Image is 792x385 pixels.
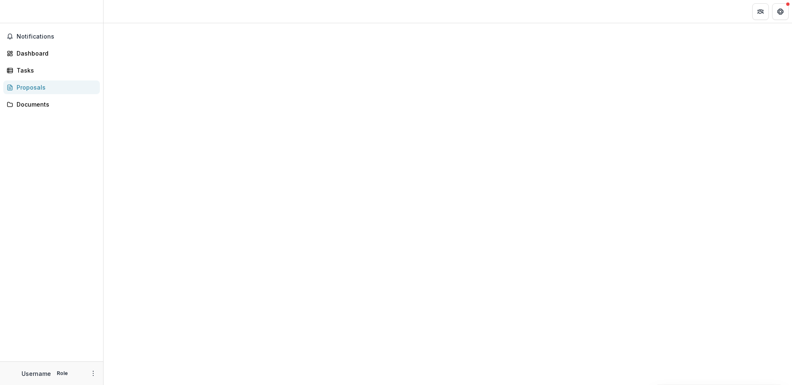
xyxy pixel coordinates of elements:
button: Notifications [3,30,100,43]
a: Dashboard [3,46,100,60]
p: Username [22,369,51,378]
span: Notifications [17,33,97,40]
button: Partners [752,3,769,20]
div: Dashboard [17,49,93,58]
div: Tasks [17,66,93,75]
div: Proposals [17,83,93,92]
p: Role [54,370,70,377]
button: Get Help [772,3,789,20]
a: Documents [3,97,100,111]
button: More [88,368,98,378]
a: Tasks [3,63,100,77]
div: Documents [17,100,93,109]
a: Proposals [3,80,100,94]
